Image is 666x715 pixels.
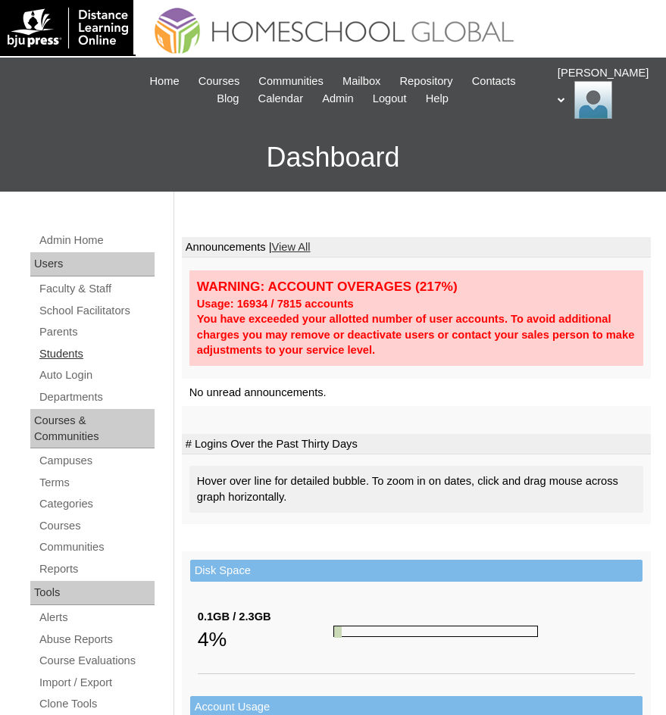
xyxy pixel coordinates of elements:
a: Courses [38,517,155,535]
span: Help [426,90,449,108]
a: Import / Export [38,673,155,692]
div: [PERSON_NAME] [558,65,651,119]
a: Blog [209,90,246,108]
a: Admin [314,90,361,108]
a: Logout [365,90,414,108]
a: Departments [38,388,155,407]
td: Disk Space [190,560,643,582]
a: Home [142,73,186,90]
a: Alerts [38,608,155,627]
a: Auto Login [38,366,155,385]
a: Terms [38,473,155,492]
a: Contacts [464,73,524,90]
a: Categories [38,495,155,514]
span: Communities [258,73,324,90]
span: Calendar [258,90,303,108]
a: Abuse Reports [38,630,155,649]
td: Announcements | [182,237,651,258]
a: Courses [191,73,248,90]
span: Logout [373,90,407,108]
span: Mailbox [342,73,381,90]
a: Clone Tools [38,695,155,713]
span: Home [149,73,179,90]
a: Calendar [251,90,311,108]
a: Campuses [38,451,155,470]
span: Contacts [472,73,516,90]
div: Courses & Communities [30,409,155,448]
span: Blog [217,90,239,108]
a: Parents [38,323,155,342]
div: Hover over line for detailed bubble. To zoom in on dates, click and drag mouse across graph horiz... [189,466,643,512]
a: Faculty & Staff [38,279,155,298]
a: School Facilitators [38,301,155,320]
a: Course Evaluations [38,651,155,670]
td: # Logins Over the Past Thirty Days [182,434,651,455]
a: Admin Home [38,231,155,250]
a: Communities [251,73,331,90]
a: Help [418,90,456,108]
td: No unread announcements. [182,379,651,407]
a: Students [38,345,155,364]
a: Communities [38,538,155,557]
div: 0.1GB / 2.3GB [198,609,333,625]
div: Tools [30,581,155,605]
a: Mailbox [335,73,389,90]
strong: Usage: 16934 / 7815 accounts [197,298,354,310]
span: Repository [400,73,453,90]
a: View All [272,241,311,253]
div: WARNING: ACCOUNT OVERAGES (217%) [197,278,636,295]
a: Reports [38,560,155,579]
h3: Dashboard [8,123,658,192]
div: You have exceeded your allotted number of user accounts. To avoid additional charges you may remo... [197,311,636,358]
span: Courses [199,73,240,90]
span: Admin [322,90,354,108]
div: 4% [198,624,333,654]
div: Users [30,252,155,276]
a: Repository [392,73,461,90]
img: Ariane Ebuen [574,81,612,119]
img: logo-white.png [8,8,128,48]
